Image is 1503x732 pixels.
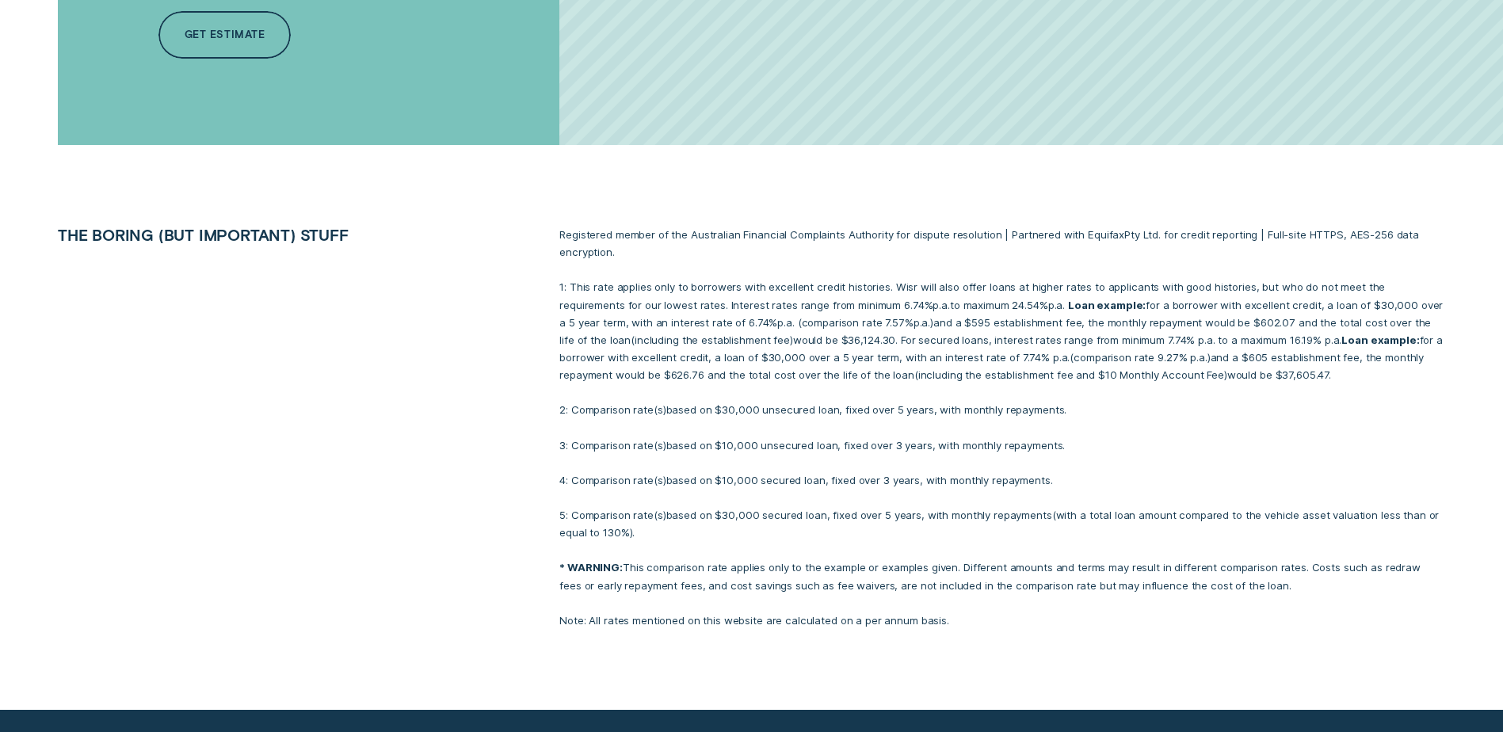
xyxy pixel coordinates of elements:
span: ( [631,334,635,346]
span: P T Y [1124,228,1140,241]
span: Per Annum [914,316,930,329]
span: ) [663,474,666,486]
span: L T D [1143,228,1159,241]
span: Pty [1124,228,1140,241]
span: ) [1207,351,1211,364]
span: ( [914,368,918,381]
p: Registered member of the Australian Financial Complaints Authority for dispute resolution | Partn... [559,226,1445,261]
a: Get estimate [158,11,292,59]
span: ( [654,439,658,452]
span: p.a. [1048,299,1065,311]
span: Per Annum [777,316,794,329]
span: ( [1052,509,1056,521]
p: 2: Comparison rate s based on $30,000 unsecured loan, fixed over 5 years, with monthly repayments. [559,401,1445,418]
span: ) [663,403,666,416]
p: 5: Comparison rate s based on $30,000 secured loan, fixed over 5 years, with monthly repayments w... [559,506,1445,541]
span: ( [1070,351,1074,364]
strong: Loan example: [1068,299,1146,311]
p: This comparison rate applies only to the example or examples given. Different amounts and terms m... [559,559,1445,593]
strong: Loan example: [1341,334,1419,346]
span: ( [654,403,658,416]
p: 3: Comparison rate s based on $10,000 unsecured loan, fixed over 3 years, with monthly repayments. [559,437,1445,454]
span: ) [930,316,933,329]
h2: The boring (but important) stuff [49,226,451,244]
p: 1: This rate applies only to borrowers with excellent credit histories. Wisr will also offer loan... [559,278,1445,383]
p: Note: All rates mentioned on this website are calculated on a per annum basis. [559,612,1445,629]
span: ) [1224,368,1227,381]
span: Per Annum [933,299,949,311]
span: ( [654,509,658,521]
span: ( [654,474,658,486]
span: Ltd [1143,228,1159,241]
span: p.a. [933,299,949,311]
span: ) [630,526,633,539]
p: 4: Comparison rate s based on $10,000 secured loan, fixed over 3 years, with monthly repayments. [559,471,1445,489]
span: ) [663,509,666,521]
span: Per Annum [1048,299,1065,311]
span: ) [790,334,793,346]
strong: * WARNING: [559,561,623,574]
span: p.a. [914,316,930,329]
span: ) [663,439,666,452]
span: p.a. [777,316,794,329]
span: ( [798,316,802,329]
